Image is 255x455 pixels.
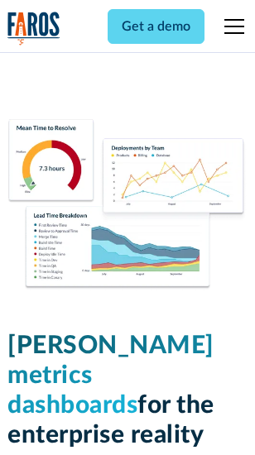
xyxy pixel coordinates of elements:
[7,331,248,450] h1: for the enterprise reality
[108,9,204,44] a: Get a demo
[7,12,60,45] img: Logo of the analytics and reporting company Faros.
[214,7,248,46] div: menu
[7,333,214,418] span: [PERSON_NAME] metrics dashboards
[7,12,60,45] a: home
[7,119,248,291] img: Dora Metrics Dashboard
